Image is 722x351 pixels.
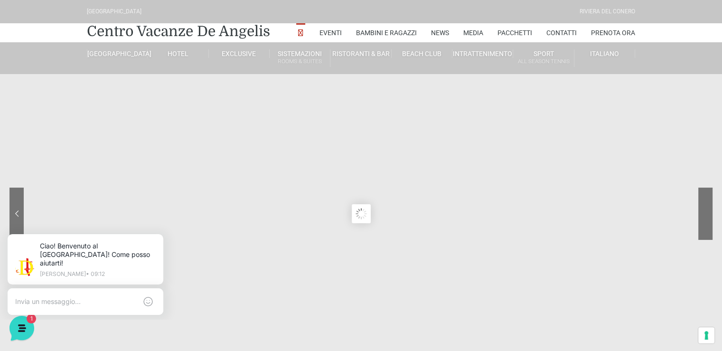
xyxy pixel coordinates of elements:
a: Bambini e Ragazzi [356,23,417,42]
span: Italiano [590,50,619,57]
button: Le tue preferenze relative al consenso per le tecnologie di tracciamento [698,327,714,343]
span: Le tue conversazioni [15,76,81,84]
p: [PERSON_NAME] • 09:12 [46,48,161,54]
a: Centro Vacanze De Angelis [87,22,270,41]
a: Eventi [319,23,342,42]
p: Ciao! Benvenuto al [GEOGRAPHIC_DATA]! Come posso aiutarti! [46,19,161,45]
a: [PERSON_NAME]Ciao! Benvenuto al [GEOGRAPHIC_DATA]! Come posso aiutarti!1 s fa1 [11,87,178,116]
a: Prenota Ora [591,23,635,42]
a: Contatti [546,23,577,42]
div: Riviera Del Conero [580,7,635,16]
a: Intrattenimento [452,49,513,58]
img: light [15,92,34,111]
p: La nostra missione è rendere la tua esperienza straordinaria! [8,42,159,61]
p: Messaggi [82,277,108,285]
a: SistemazioniRooms & Suites [270,49,330,67]
input: Cerca un articolo... [21,178,155,188]
button: 1Messaggi [66,264,124,285]
h2: Ciao da De Angelis Resort 👋 [8,8,159,38]
button: Aiuto [124,264,182,285]
span: Inizia una conversazione [62,125,140,133]
button: Home [8,264,66,285]
p: 1 s fa [161,91,175,100]
small: Rooms & Suites [270,57,330,66]
span: Trova una risposta [15,158,74,165]
a: Media [463,23,483,42]
a: News [431,23,449,42]
a: [GEOGRAPHIC_DATA] [87,49,148,58]
a: Apri Centro Assistenza [101,158,175,165]
p: Ciao! Benvenuto al [GEOGRAPHIC_DATA]! Come posso aiutarti! [40,103,156,112]
a: SportAll Season Tennis [513,49,574,67]
span: [PERSON_NAME] [40,91,156,101]
a: [DEMOGRAPHIC_DATA] tutto [84,76,175,84]
small: All Season Tennis [513,57,573,66]
a: Hotel [148,49,208,58]
iframe: Customerly Messenger Launcher [8,314,36,342]
p: Home [28,277,45,285]
span: 1 [95,263,102,269]
div: [GEOGRAPHIC_DATA] [87,7,141,16]
a: Exclusive [209,49,270,58]
button: Inizia una conversazione [15,120,175,139]
a: Ristoranti & Bar [330,49,391,58]
a: Italiano [574,49,635,58]
a: Pacchetti [497,23,532,42]
span: 1 [165,103,175,112]
a: Beach Club [392,49,452,58]
img: light [21,35,40,54]
p: Aiuto [146,277,160,285]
